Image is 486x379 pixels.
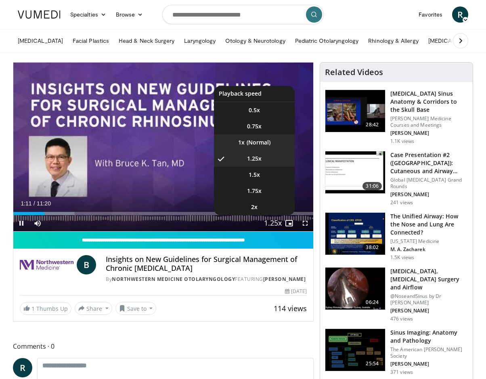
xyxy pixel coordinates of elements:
[390,329,468,345] h3: Sinus Imaging: Anatomy and Pathology
[325,267,468,322] a: 06:24 [MEDICAL_DATA],[MEDICAL_DATA] Surgery and Airflow @NoseandSinus by Dr [PERSON_NAME] [PERSON...
[263,276,306,283] a: [PERSON_NAME]
[414,6,447,23] a: Favorites
[390,254,414,261] p: 1.5K views
[249,171,260,179] span: 1.5x
[13,358,32,377] a: R
[325,90,385,132] img: 276d523b-ec6d-4eb7-b147-bbf3804ee4a7.150x105_q85_crop-smart_upscale.jpg
[77,255,96,274] a: B
[390,361,468,367] p: [PERSON_NAME]
[362,298,382,306] span: 06:24
[390,151,468,175] h3: Case Presentation #2 ([GEOGRAPHIC_DATA]): Cutaneous and Airway Lesions i…
[390,238,468,245] p: [US_STATE] Medicine
[112,276,235,283] a: Northwestern Medicine Otolaryngology
[362,182,382,190] span: 31:06
[13,33,68,49] a: [MEDICAL_DATA]
[390,115,468,128] p: [PERSON_NAME] Medicine Courses and Meetings
[452,6,468,23] a: R
[325,151,468,206] a: 31:06 Case Presentation #2 ([GEOGRAPHIC_DATA]): Cutaneous and Airway Lesions i… Global [MEDICAL_D...
[390,308,468,314] p: [PERSON_NAME]
[297,215,313,231] button: Fullscreen
[423,33,478,49] a: [MEDICAL_DATA]
[390,90,468,114] h3: [MEDICAL_DATA] Sinus Anatomy & Corridors to the Skull Base
[106,276,307,283] div: By FEATURING
[111,6,148,23] a: Browse
[363,33,423,49] a: Rhinology & Allergy
[390,346,468,359] p: The American [PERSON_NAME] Society
[247,122,262,130] span: 0.75x
[390,138,414,144] p: 1.1K views
[281,215,297,231] button: Enable picture-in-picture mode
[390,293,468,306] p: @NoseandSinus by Dr [PERSON_NAME]
[68,33,114,49] a: Facial Plastics
[249,106,260,114] span: 0.5x
[20,302,71,315] a: 1 Thumbs Up
[390,212,468,237] h3: The Unified Airway: How the Nose and Lung Are Connected?
[13,63,313,232] video-js: Video Player
[390,191,468,198] p: [PERSON_NAME]
[325,212,468,261] a: 38:02 The Unified Airway: How the Nose and Lung Are Connected? [US_STATE] Medicine M. A. Zacharek...
[290,33,364,49] a: Pediatric Otolaryngology
[179,33,220,49] a: Laryngology
[13,341,314,352] span: Comments 0
[34,200,35,207] span: /
[390,316,413,322] p: 476 views
[13,212,313,215] div: Progress Bar
[390,199,413,206] p: 241 views
[325,329,468,375] a: 25:54 Sinus Imaging: Anatomy and Pathology The American [PERSON_NAME] Society [PERSON_NAME] 371 v...
[238,138,245,147] span: 1x
[13,215,29,231] button: Pause
[65,6,111,23] a: Specialties
[106,255,307,272] h4: Insights on New Guidelines for Surgical Management of Chronic [MEDICAL_DATA]
[251,203,258,211] span: 2x
[325,90,468,144] a: 28:42 [MEDICAL_DATA] Sinus Anatomy & Corridors to the Skull Base [PERSON_NAME] Medicine Courses a...
[75,302,112,315] button: Share
[114,33,179,49] a: Head & Neck Surgery
[325,268,385,310] img: 5c1a841c-37ed-4666-a27e-9093f124e297.150x105_q85_crop-smart_upscale.jpg
[390,246,468,253] p: M. A. Zacharek
[325,151,385,193] img: 283069f7-db48-4020-b5ba-d883939bec3b.150x105_q85_crop-smart_upscale.jpg
[31,305,35,312] span: 1
[274,304,307,313] span: 114 views
[37,200,51,207] span: 11:20
[325,213,385,255] img: fce5840f-3651-4d2e-85b0-3edded5ac8fb.150x105_q85_crop-smart_upscale.jpg
[325,329,385,371] img: 5d00bf9a-6682-42b9-8190-7af1e88f226b.150x105_q85_crop-smart_upscale.jpg
[247,155,262,163] span: 1.25x
[362,121,382,129] span: 28:42
[20,255,73,274] img: Northwestern Medicine Otolaryngology
[18,10,61,19] img: VuMedi Logo
[247,187,262,195] span: 1.75x
[390,369,413,375] p: 371 views
[285,288,307,295] div: [DATE]
[220,33,290,49] a: Otology & Neurotology
[265,215,281,231] button: Playback Rate
[21,200,31,207] span: 1:11
[362,243,382,251] span: 38:02
[325,67,383,77] h4: Related Videos
[390,267,468,291] h3: [MEDICAL_DATA],[MEDICAL_DATA] Surgery and Airflow
[390,130,468,136] p: [PERSON_NAME]
[115,302,157,315] button: Save to
[390,177,468,190] p: Global [MEDICAL_DATA] Grand Rounds
[29,215,46,231] button: Mute
[362,360,382,368] span: 25:54
[162,5,324,24] input: Search topics, interventions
